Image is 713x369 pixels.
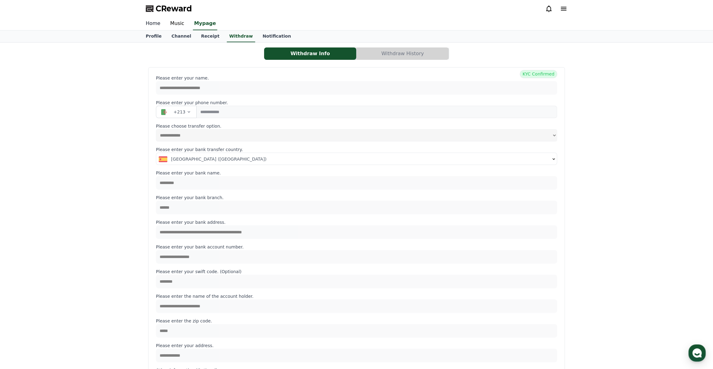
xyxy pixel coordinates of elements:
[156,123,557,129] p: Please choose transfer option.
[193,17,217,30] a: Mypage
[16,205,26,210] span: Home
[51,205,69,210] span: Messages
[264,47,356,60] button: Withdraw Info
[165,17,189,30] a: Music
[156,342,557,349] p: Please enter your address.
[171,156,267,162] span: [GEOGRAPHIC_DATA] ([GEOGRAPHIC_DATA])
[79,195,118,211] a: Settings
[91,205,106,210] span: Settings
[166,31,196,42] a: Channel
[156,75,557,81] p: Please enter your name.
[156,219,557,225] p: Please enter your bank address.
[156,100,557,106] p: Please enter your phone number.
[41,195,79,211] a: Messages
[2,195,41,211] a: Home
[156,4,192,14] span: CReward
[146,4,192,14] a: CReward
[520,70,557,78] span: KYC Confirmed
[156,293,557,299] p: Please enter the name of the account holder.
[156,170,557,176] p: Please enter your bank name.
[264,47,356,60] a: Withdraw Info
[196,31,224,42] a: Receipt
[156,195,557,201] p: Please enter your bank branch.
[156,146,557,153] p: Please enter your bank transfer country.
[227,31,255,42] a: Withdraw
[156,244,557,250] p: Please enter your bank account number.
[156,269,557,275] p: Please enter your swift code. (Optional)
[173,109,185,115] span: +213
[141,17,165,30] a: Home
[258,31,296,42] a: Notification
[356,47,449,60] button: Withdraw History
[141,31,166,42] a: Profile
[156,318,557,324] p: Please enter the zip code.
